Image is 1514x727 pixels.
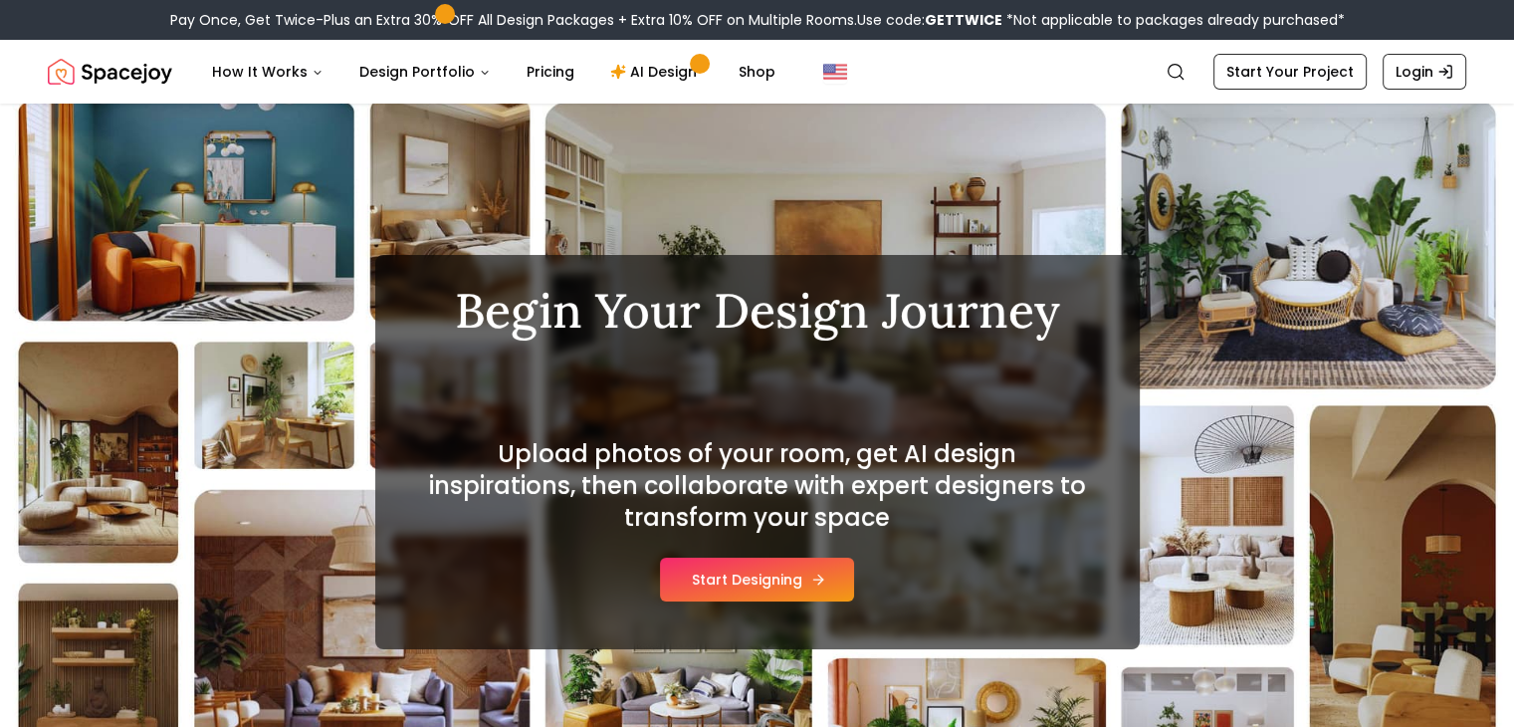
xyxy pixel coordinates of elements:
a: Start Your Project [1213,54,1367,90]
span: Use code: [857,10,1002,30]
a: Pricing [511,52,590,92]
b: GETTWICE [925,10,1002,30]
img: Spacejoy Logo [48,52,172,92]
button: How It Works [196,52,339,92]
a: Spacejoy [48,52,172,92]
div: Pay Once, Get Twice-Plus an Extra 30% OFF All Design Packages + Extra 10% OFF on Multiple Rooms. [170,10,1345,30]
h2: Upload photos of your room, get AI design inspirations, then collaborate with expert designers to... [423,438,1092,534]
a: Shop [723,52,791,92]
button: Start Designing [660,558,854,602]
button: Design Portfolio [343,52,507,92]
h1: Begin Your Design Journey [423,287,1092,335]
a: AI Design [594,52,719,92]
nav: Main [196,52,791,92]
nav: Global [48,40,1466,104]
a: Login [1383,54,1466,90]
img: United States [823,60,847,84]
span: *Not applicable to packages already purchased* [1002,10,1345,30]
